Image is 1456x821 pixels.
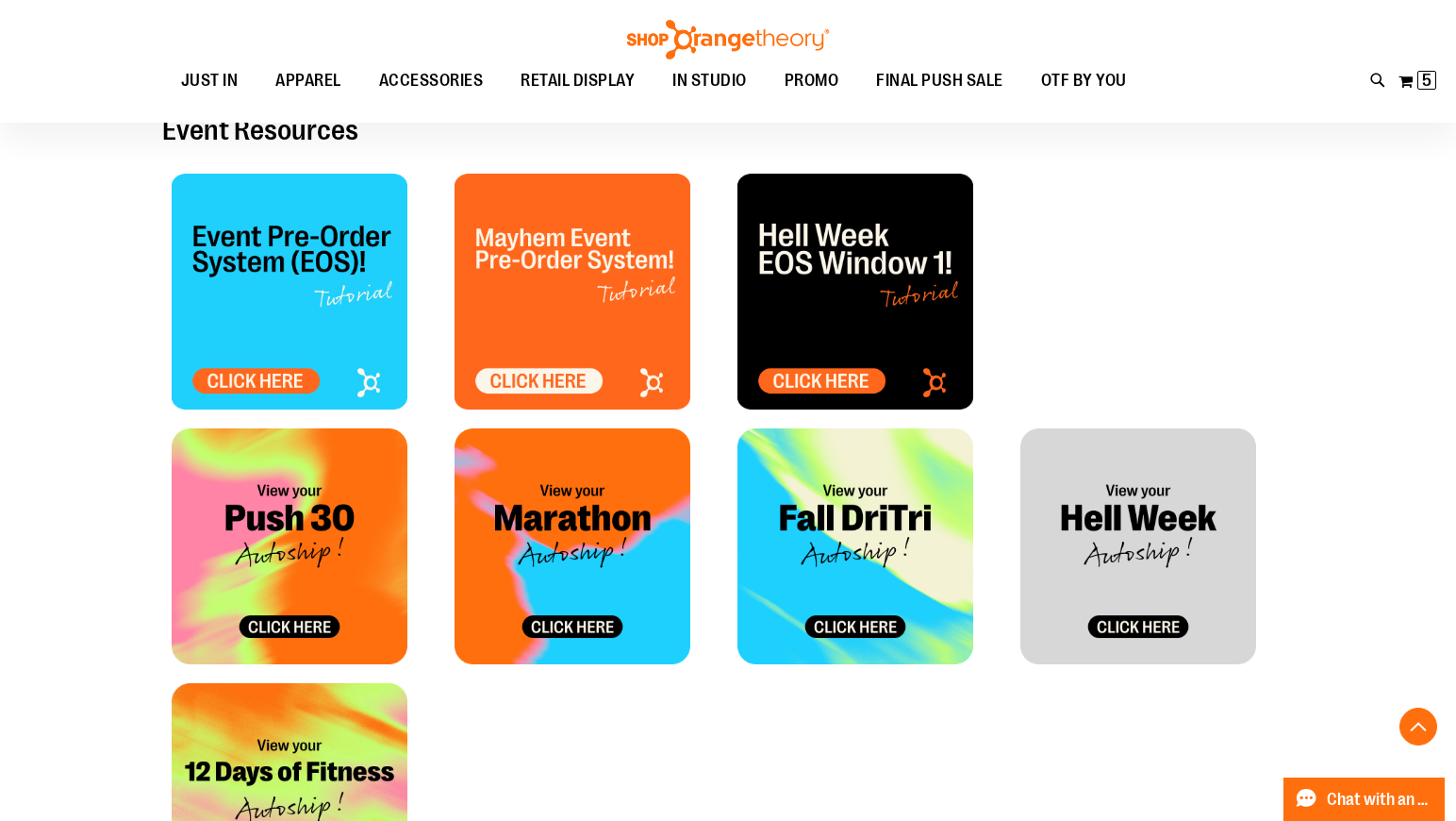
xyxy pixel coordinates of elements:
[1327,791,1433,809] span: Chat with an Expert
[502,59,654,103] a: RETAIL DISPLAY
[275,59,341,102] span: APPAREL
[672,59,747,102] span: IN STUDIO
[737,174,973,410] img: HELLWEEK_Allocation Tile
[1022,59,1146,103] a: OTF BY YOU
[624,20,832,59] img: Shop Orangetheory
[737,428,973,664] img: FALL DRI TRI_Allocation Tile
[876,59,1003,102] span: FINAL PUSH SALE
[1020,428,1256,664] img: HELLWEEK_Allocation Tile
[785,59,839,102] span: PROMO
[766,59,858,103] a: PROMO
[256,59,360,103] a: APPAREL
[521,59,635,102] span: RETAIL DISPLAY
[181,59,239,102] span: JUST IN
[455,428,690,664] img: OTF Tile - Marathon Marketing
[1283,778,1446,821] button: Chat with an Expert
[857,59,1022,103] a: FINAL PUSH SALE
[162,115,1294,145] h2: Event Resources
[1422,71,1431,90] span: 5
[1041,59,1127,102] span: OTF BY YOU
[162,59,257,103] a: JUST IN
[1399,708,1437,746] button: Back To Top
[360,59,503,103] a: ACCESSORIES
[654,59,766,102] a: IN STUDIO
[379,59,484,102] span: ACCESSORIES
